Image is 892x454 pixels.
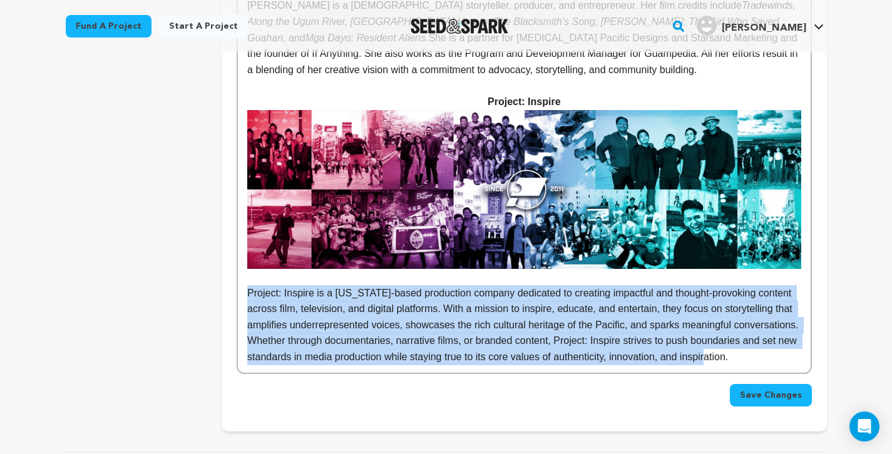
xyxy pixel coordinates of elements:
span: She is a partner for [MEDICAL_DATA] Pacific Designs and Starsand Marketing and the founder of If ... [247,33,801,75]
div: Neil T.'s Profile [697,16,806,36]
span: [PERSON_NAME] [722,23,806,33]
div: Open Intercom Messenger [849,411,879,441]
strong: Project: Inspire [488,96,560,107]
a: Seed&Spark Homepage [411,19,509,34]
img: Seed&Spark Logo Dark Mode [411,19,509,34]
a: Neil T.'s Profile [694,13,826,36]
span: Save Changes [740,389,802,401]
span: Neil T.'s Profile [694,13,826,39]
button: Save Changes [730,384,812,406]
span: Project: Inspire is a [US_STATE]-based production company dedicated to creating impactful and tho... [247,288,801,362]
a: Fund a project [66,15,151,38]
img: 1755657763-Untitled%20design.png [247,110,801,269]
a: Start a project [159,15,248,38]
img: user.png [697,16,717,36]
